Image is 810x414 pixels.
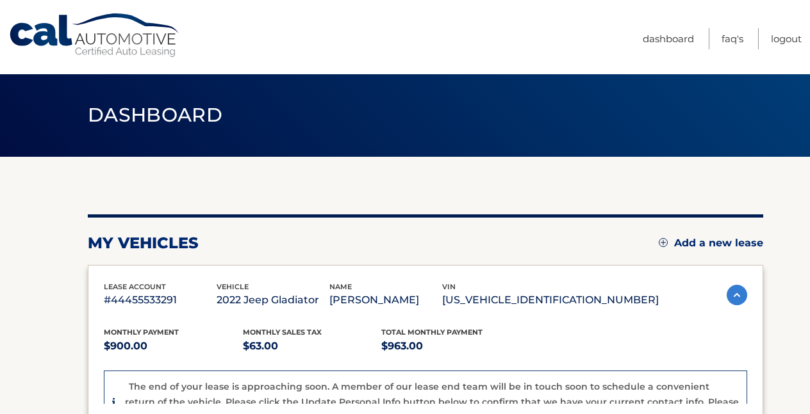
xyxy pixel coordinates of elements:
p: $963.00 [381,337,520,355]
p: [PERSON_NAME] [329,291,442,309]
img: add.svg [659,238,668,247]
p: $63.00 [243,337,382,355]
p: $900.00 [104,337,243,355]
a: Logout [771,28,802,49]
p: #44455533291 [104,291,217,309]
span: Dashboard [88,103,222,127]
span: lease account [104,282,166,291]
span: Total Monthly Payment [381,328,483,337]
p: [US_VEHICLE_IDENTIFICATION_NUMBER] [442,291,659,309]
span: vin [442,282,456,291]
a: Dashboard [643,28,694,49]
span: vehicle [217,282,249,291]
img: accordion-active.svg [727,285,747,305]
h2: my vehicles [88,234,199,253]
a: FAQ's [722,28,743,49]
a: Cal Automotive [8,13,181,58]
p: 2022 Jeep Gladiator [217,291,329,309]
span: Monthly Payment [104,328,179,337]
span: name [329,282,352,291]
a: Add a new lease [659,237,763,250]
span: Monthly sales Tax [243,328,322,337]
